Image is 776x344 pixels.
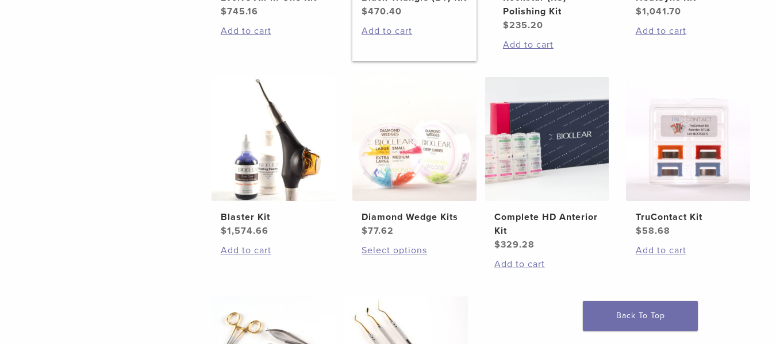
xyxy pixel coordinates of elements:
bdi: 77.62 [362,225,394,237]
img: TruContact Kit [626,77,750,201]
h2: TruContact Kit [636,210,741,224]
a: Add to cart: “Black Triangle (BT) Kit” [362,24,467,38]
span: $ [494,239,501,250]
a: Add to cart: “Blaster Kit” [221,243,326,257]
h2: Blaster Kit [221,210,326,224]
span: $ [221,225,227,237]
a: Add to cart: “Rockstar (RS) Polishing Kit” [503,38,608,52]
bdi: 235.20 [503,20,543,31]
span: $ [503,20,509,31]
a: Diamond Wedge KitsDiamond Wedge Kits $77.62 [352,77,477,238]
img: Complete HD Anterior Kit [485,77,609,201]
a: Add to cart: “Complete HD Anterior Kit” [494,257,600,271]
h2: Complete HD Anterior Kit [494,210,600,238]
span: $ [362,225,368,237]
bdi: 745.16 [221,6,258,17]
span: $ [221,6,227,17]
span: $ [636,225,642,237]
a: Add to cart: “Evolve All-in-One Kit” [221,24,326,38]
h2: Diamond Wedge Kits [362,210,467,224]
img: Diamond Wedge Kits [352,77,477,201]
a: Select options for “Diamond Wedge Kits” [362,243,467,257]
bdi: 58.68 [636,225,670,237]
a: Blaster KitBlaster Kit $1,574.66 [212,77,336,238]
a: TruContact KitTruContact Kit $58.68 [626,77,750,238]
span: $ [636,6,642,17]
bdi: 329.28 [494,239,535,250]
img: Blaster Kit [212,77,336,201]
a: Add to cart: “HeatSync Kit” [636,24,741,38]
bdi: 1,041.70 [636,6,681,17]
a: Add to cart: “TruContact Kit” [636,243,741,257]
a: Complete HD Anterior KitComplete HD Anterior Kit $329.28 [485,77,609,252]
a: Back To Top [583,301,698,331]
span: $ [362,6,368,17]
bdi: 1,574.66 [221,225,268,237]
bdi: 470.40 [362,6,402,17]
